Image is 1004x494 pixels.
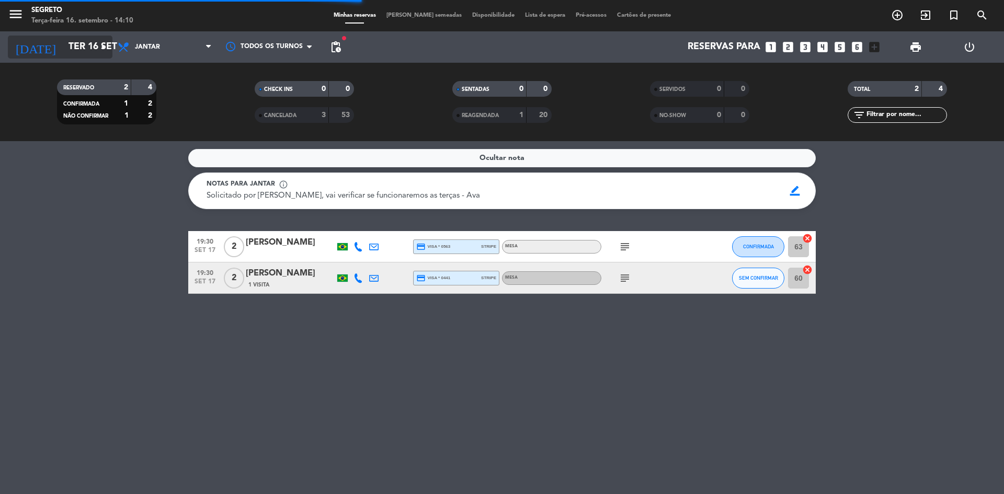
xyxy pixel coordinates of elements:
strong: 2 [915,85,919,93]
i: add_circle_outline [891,9,904,21]
i: cancel [802,233,813,244]
span: CANCELADA [264,113,296,118]
span: CHECK INS [264,87,293,92]
span: print [909,41,922,53]
i: [DATE] [8,36,63,59]
span: Mesa [505,244,518,248]
i: exit_to_app [919,9,932,21]
span: Minhas reservas [328,13,381,18]
span: SEM CONFIRMAR [739,275,778,281]
span: Cartões de presente [612,13,676,18]
span: visa * 0563 [416,242,450,251]
i: filter_list [853,109,865,121]
strong: 0 [346,85,352,93]
span: fiber_manual_record [341,35,347,41]
span: visa * 0441 [416,273,450,283]
i: looks_5 [833,40,847,54]
i: power_settings_new [963,41,976,53]
i: subject [619,240,631,253]
strong: 53 [341,111,352,119]
i: looks_one [764,40,778,54]
span: Notas para jantar [207,179,275,190]
span: Mesa [505,275,518,280]
span: Jantar [135,43,160,51]
span: Lista de espera [520,13,571,18]
span: 19:30 [192,266,218,278]
strong: 1 [124,100,128,107]
span: Disponibilidade [467,13,520,18]
span: 19:30 [192,235,218,247]
strong: 0 [741,111,747,119]
i: arrow_drop_down [97,41,110,53]
span: pending_actions [329,41,342,53]
i: subject [619,272,631,284]
input: Filtrar por nome... [865,109,946,121]
span: Solicitado por [PERSON_NAME], vai verificar se funcionaremos as terças - Ava [207,192,480,200]
strong: 0 [717,111,721,119]
strong: 2 [148,112,154,119]
span: CONFIRMADA [63,101,99,107]
span: [PERSON_NAME] semeadas [381,13,467,18]
strong: 2 [124,84,128,91]
span: TOTAL [854,87,870,92]
span: stripe [481,274,496,281]
span: 1 Visita [248,281,269,289]
span: info_outline [279,180,288,189]
strong: 0 [717,85,721,93]
strong: 0 [543,85,550,93]
span: NÃO CONFIRMAR [63,113,108,119]
strong: 1 [124,112,129,119]
strong: 20 [539,111,550,119]
i: looks_4 [816,40,829,54]
span: CONFIRMADA [743,244,774,249]
span: SERVIDOS [659,87,686,92]
div: [PERSON_NAME] [246,236,335,249]
i: search [976,9,988,21]
strong: 0 [322,85,326,93]
strong: 4 [148,84,154,91]
span: stripe [481,243,496,250]
button: SEM CONFIRMAR [732,268,784,289]
button: menu [8,6,24,26]
div: [PERSON_NAME] [246,267,335,280]
strong: 0 [741,85,747,93]
i: menu [8,6,24,22]
span: Reservas para [688,42,760,52]
strong: 1 [519,111,523,119]
strong: 3 [322,111,326,119]
i: looks_3 [798,40,812,54]
span: set 17 [192,247,218,259]
span: SENTADAS [462,87,489,92]
span: border_color [785,181,805,201]
div: Segreto [31,5,133,16]
i: looks_two [781,40,795,54]
div: Terça-feira 16. setembro - 14:10 [31,16,133,26]
i: credit_card [416,273,426,283]
span: set 17 [192,278,218,290]
i: credit_card [416,242,426,251]
span: Pré-acessos [571,13,612,18]
i: looks_6 [850,40,864,54]
span: Ocultar nota [480,152,524,164]
strong: 2 [148,100,154,107]
i: cancel [802,265,813,275]
button: CONFIRMADA [732,236,784,257]
strong: 0 [519,85,523,93]
span: 2 [224,268,244,289]
div: LOG OUT [942,31,996,63]
span: RESERVADO [63,85,94,90]
i: turned_in_not [948,9,960,21]
i: add_box [868,40,881,54]
span: REAGENDADA [462,113,499,118]
strong: 4 [939,85,945,93]
span: 2 [224,236,244,257]
span: NO-SHOW [659,113,686,118]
